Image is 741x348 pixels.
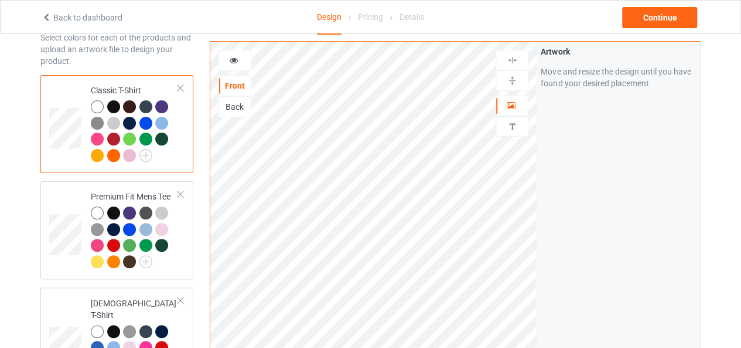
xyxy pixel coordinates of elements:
[219,80,251,92] div: Front
[507,75,518,86] img: svg%3E%0A
[541,66,696,89] div: Move and resize the design until you have found your desired placement
[91,117,104,130] img: heather_texture.png
[507,55,518,66] img: svg%3E%0A
[507,121,518,132] img: svg%3E%0A
[139,255,152,268] img: svg+xml;base64,PD94bWwgdmVyc2lvbj0iMS4wIiBlbmNvZGluZz0iVVRGLTgiPz4KPHN2ZyB3aWR0aD0iMjJweCIgaGVpZ2...
[40,75,193,173] div: Classic T-Shirt
[40,181,193,279] div: Premium Fit Mens Tee
[399,1,424,33] div: Details
[91,223,104,236] img: heather_texture.png
[40,32,193,67] div: Select colors for each of the products and upload an artwork file to design your product.
[91,191,178,267] div: Premium Fit Mens Tee
[91,85,178,161] div: Classic T-Shirt
[42,13,122,22] a: Back to dashboard
[622,7,697,28] div: Continue
[219,101,251,113] div: Back
[139,149,152,162] img: svg+xml;base64,PD94bWwgdmVyc2lvbj0iMS4wIiBlbmNvZGluZz0iVVRGLTgiPz4KPHN2ZyB3aWR0aD0iMjJweCIgaGVpZ2...
[541,46,696,58] div: Artwork
[317,1,342,35] div: Design
[358,1,383,33] div: Pricing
